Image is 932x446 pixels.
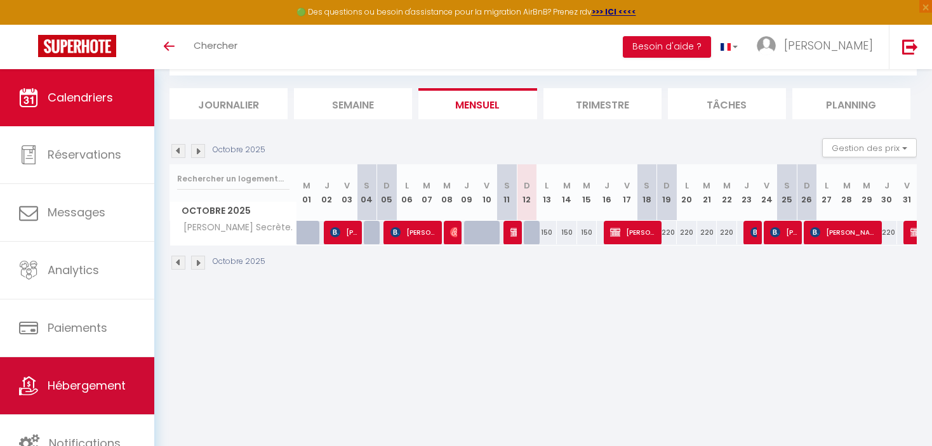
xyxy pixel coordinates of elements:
div: 220 [697,221,717,244]
abbr: M [703,180,710,192]
li: Trimestre [543,88,662,119]
img: Super Booking [38,35,116,57]
li: Mensuel [418,88,536,119]
th: 05 [377,164,397,221]
abbr: V [344,180,350,192]
th: 19 [657,164,677,221]
abbr: M [843,180,851,192]
th: 22 [717,164,737,221]
th: 06 [397,164,417,221]
span: Paiements [48,320,107,336]
p: Octobre 2025 [213,144,265,156]
abbr: J [324,180,330,192]
th: 29 [857,164,877,221]
abbr: D [524,180,530,192]
span: [PERSON_NAME] Secrète. [172,221,296,235]
input: Rechercher un logement... [177,167,290,190]
th: 21 [697,164,717,221]
abbr: J [744,180,749,192]
span: [PERSON_NAME] [750,220,757,244]
th: 31 [897,164,917,221]
img: logout [902,39,918,55]
abbr: M [563,180,571,192]
abbr: D [663,180,670,192]
span: Hébergement [48,377,126,393]
th: 02 [317,164,337,221]
abbr: M [423,180,430,192]
p: Octobre 2025 [213,256,265,268]
th: 15 [577,164,597,221]
abbr: J [884,180,889,192]
th: 27 [817,164,837,221]
th: 24 [757,164,777,221]
button: Besoin d'aide ? [623,36,711,58]
abbr: V [624,180,630,192]
th: 28 [837,164,857,221]
span: [PERSON_NAME] sanevaristo [610,220,658,244]
abbr: J [464,180,469,192]
span: [PERSON_NAME] [390,220,438,244]
li: Journalier [170,88,288,119]
th: 25 [777,164,797,221]
th: 17 [617,164,637,221]
th: 13 [537,164,557,221]
abbr: V [484,180,489,192]
th: 10 [477,164,497,221]
th: 11 [497,164,517,221]
th: 14 [557,164,577,221]
abbr: V [904,180,910,192]
div: 220 [657,221,677,244]
span: Chercher [194,39,237,52]
th: 20 [677,164,697,221]
th: 07 [417,164,437,221]
span: [PERSON_NAME] [450,220,457,244]
abbr: L [685,180,689,192]
th: 01 [297,164,317,221]
abbr: D [804,180,810,192]
abbr: M [863,180,870,192]
abbr: L [545,180,549,192]
th: 04 [357,164,377,221]
abbr: S [504,180,510,192]
span: Messages [48,204,105,220]
abbr: L [825,180,829,192]
th: 26 [797,164,817,221]
span: [PERSON_NAME] [770,220,797,244]
div: 220 [677,221,697,244]
abbr: V [764,180,769,192]
abbr: M [723,180,731,192]
div: 150 [537,221,557,244]
th: 03 [337,164,357,221]
abbr: S [784,180,790,192]
th: 08 [437,164,457,221]
abbr: M [443,180,451,192]
span: ATLAS PATHFINDERS [510,220,517,244]
abbr: D [383,180,390,192]
abbr: M [583,180,590,192]
th: 16 [597,164,617,221]
abbr: J [604,180,609,192]
li: Semaine [294,88,412,119]
span: Analytics [48,262,99,278]
abbr: L [405,180,409,192]
div: 220 [717,221,737,244]
th: 30 [877,164,897,221]
th: 23 [737,164,757,221]
a: >>> ICI <<<< [592,6,636,17]
span: [PERSON_NAME] [330,220,357,244]
span: [PERSON_NAME] [810,220,878,244]
a: ... [PERSON_NAME] [747,25,889,69]
span: Octobre 2025 [170,202,296,220]
span: [PERSON_NAME] [784,37,873,53]
span: Réservations [48,147,121,162]
th: 12 [517,164,537,221]
img: ... [757,36,776,55]
button: Gestion des prix [822,138,917,157]
div: 150 [557,221,577,244]
abbr: M [303,180,310,192]
a: Chercher [184,25,247,69]
div: 220 [877,221,897,244]
li: Planning [792,88,910,119]
span: Calendriers [48,89,113,105]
